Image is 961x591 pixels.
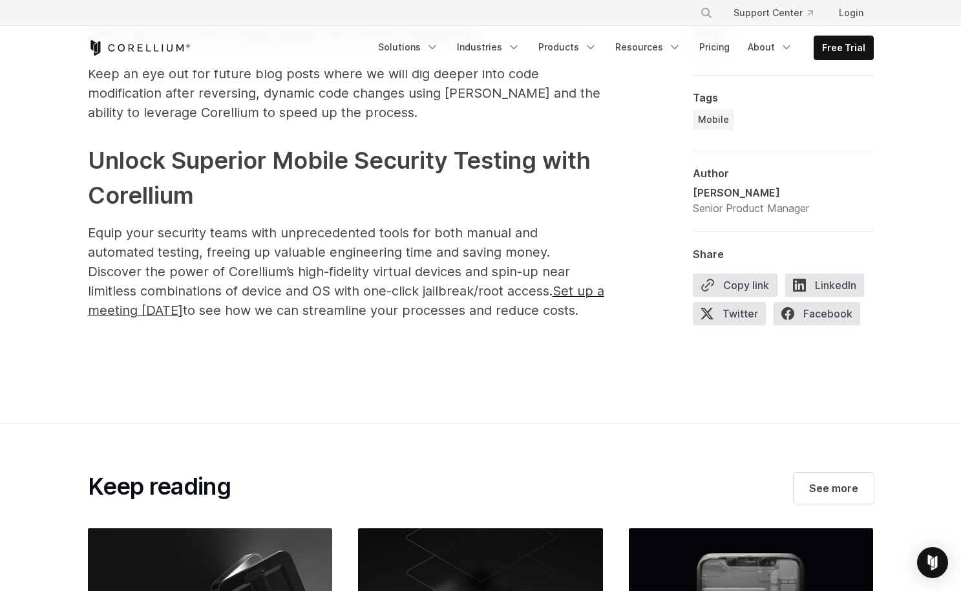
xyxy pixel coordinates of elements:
[740,36,801,59] a: About
[698,113,729,126] span: Mobile
[774,302,860,325] span: Facebook
[88,225,604,318] span: Equip your security teams with unprecedented tools for both manual and automated testing, freeing...
[785,274,864,297] span: LinkedIn
[692,36,737,59] a: Pricing
[693,200,809,216] div: Senior Product Manager
[774,302,868,330] a: Facebook
[693,109,734,130] a: Mobile
[88,288,604,317] a: Set up a meeting [DATE]
[693,91,874,104] div: Tags
[695,1,718,25] button: Search
[693,302,766,325] span: Twitter
[88,143,605,213] h2: Unlock Superior Mobile Security Testing with Corellium
[88,40,191,56] a: Corellium Home
[723,1,823,25] a: Support Center
[809,480,858,496] span: See more
[693,274,777,297] button: Copy link
[607,36,689,59] a: Resources
[917,547,948,578] div: Open Intercom Messenger
[684,1,874,25] div: Navigation Menu
[829,1,874,25] a: Login
[370,36,874,60] div: Navigation Menu
[531,36,605,59] a: Products
[449,36,528,59] a: Industries
[693,167,874,180] div: Author
[794,473,874,504] a: See more
[693,248,874,261] div: Share
[814,36,873,59] a: Free Trial
[88,473,231,501] h2: Keep reading
[785,274,872,302] a: LinkedIn
[693,302,774,330] a: Twitter
[370,36,447,59] a: Solutions
[693,185,809,200] div: [PERSON_NAME]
